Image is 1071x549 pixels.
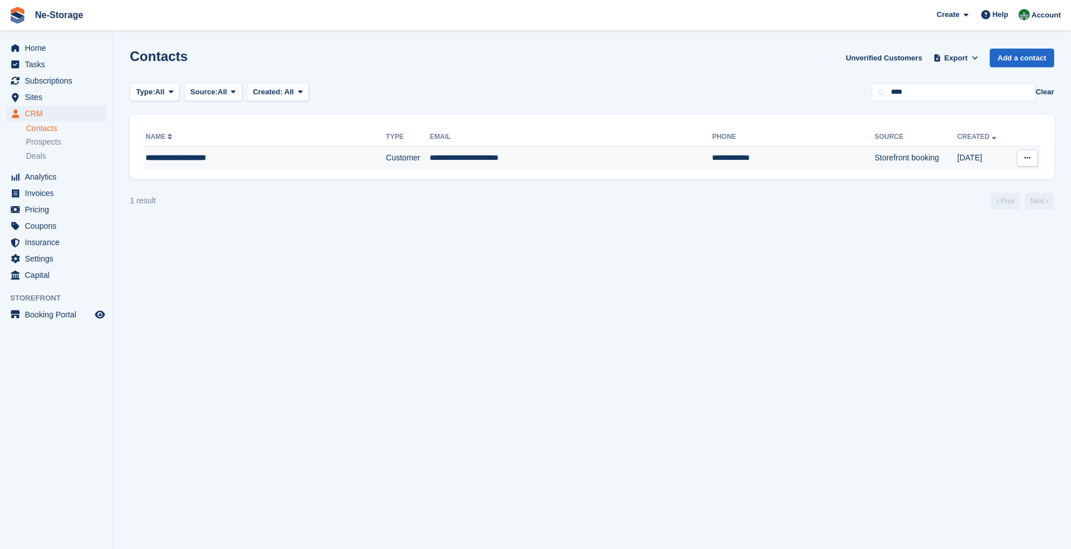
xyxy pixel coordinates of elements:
[26,137,61,147] span: Prospects
[26,123,107,134] a: Contacts
[25,185,93,201] span: Invoices
[6,202,107,217] a: menu
[25,202,93,217] span: Pricing
[1025,193,1054,210] a: Next
[190,86,217,98] span: Source:
[25,40,93,56] span: Home
[6,251,107,267] a: menu
[26,151,46,162] span: Deals
[25,73,93,89] span: Subscriptions
[6,185,107,201] a: menu
[30,6,88,24] a: Ne-Storage
[990,49,1054,67] a: Add a contact
[6,234,107,250] a: menu
[430,128,712,146] th: Email
[25,234,93,250] span: Insurance
[875,146,958,170] td: Storefront booking
[993,9,1008,20] span: Help
[937,9,959,20] span: Create
[285,88,294,96] span: All
[25,267,93,283] span: Capital
[875,128,958,146] th: Source
[386,128,430,146] th: Type
[9,7,26,24] img: stora-icon-8386f47178a22dfd0bd8f6a31ec36ba5ce8667c1dd55bd0f319d3a0aa187defe.svg
[6,267,107,283] a: menu
[146,133,174,141] a: Name
[945,53,968,64] span: Export
[93,308,107,321] a: Preview store
[6,106,107,121] a: menu
[6,89,107,105] a: menu
[1018,9,1030,20] img: Charlotte Nesbitt
[841,49,926,67] a: Unverified Customers
[253,88,283,96] span: Created:
[991,193,1020,210] a: Previous
[10,293,112,304] span: Storefront
[247,83,309,102] button: Created: All
[1031,10,1061,21] span: Account
[26,136,107,148] a: Prospects
[6,73,107,89] a: menu
[218,86,228,98] span: All
[25,218,93,234] span: Coupons
[6,169,107,185] a: menu
[130,83,180,102] button: Type: All
[130,49,188,64] h1: Contacts
[25,89,93,105] span: Sites
[989,193,1056,210] nav: Page
[6,307,107,323] a: menu
[386,146,430,170] td: Customer
[25,251,93,267] span: Settings
[184,83,242,102] button: Source: All
[6,40,107,56] a: menu
[26,150,107,162] a: Deals
[958,146,1011,170] td: [DATE]
[712,128,875,146] th: Phone
[130,195,156,207] div: 1 result
[931,49,981,67] button: Export
[25,106,93,121] span: CRM
[6,56,107,72] a: menu
[1035,86,1054,98] button: Clear
[25,169,93,185] span: Analytics
[25,56,93,72] span: Tasks
[6,218,107,234] a: menu
[958,133,999,141] a: Created
[136,86,155,98] span: Type:
[25,307,93,323] span: Booking Portal
[155,86,165,98] span: All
